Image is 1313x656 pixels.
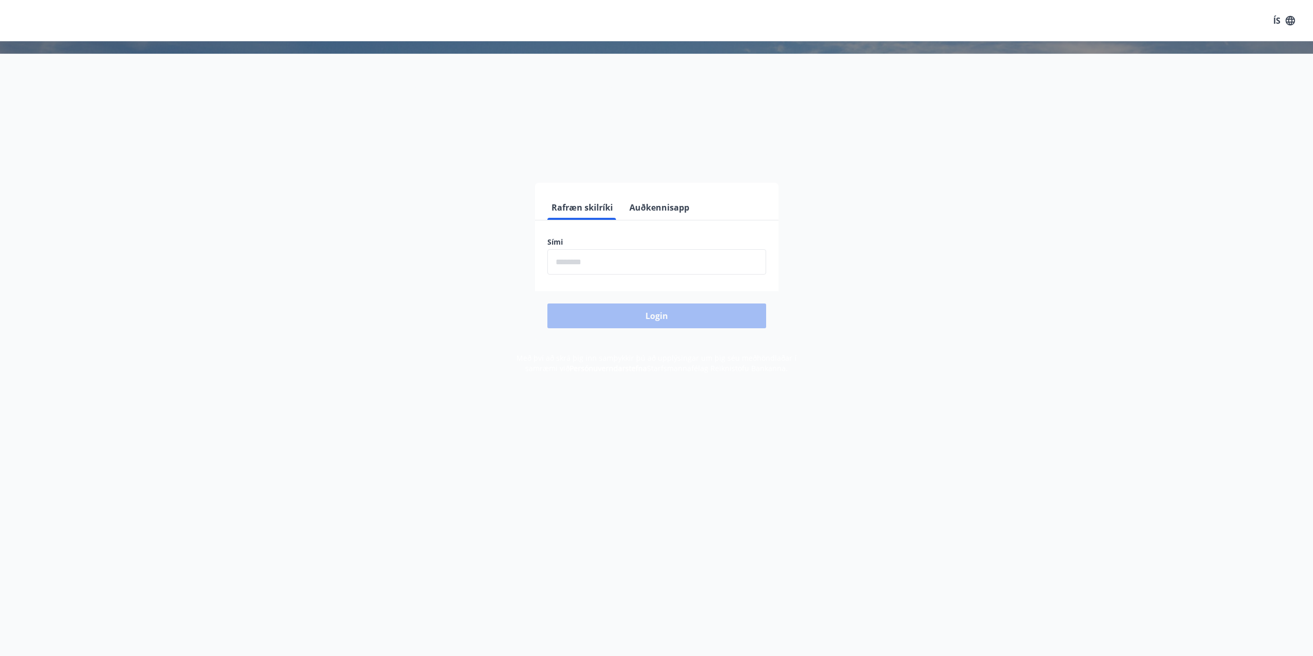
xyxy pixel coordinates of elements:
[516,353,797,373] span: Með því að skrá þig inn samþykkir þú að upplýsingar um þig séu meðhöndlaðar í samræmi við Starfsm...
[1268,11,1301,30] button: ÍS
[547,237,766,247] label: Sími
[547,195,617,220] button: Rafræn skilríki
[298,62,1016,140] h1: Félagavefur, Starfsmannafélag Reiknistofu Bankanna
[570,363,647,373] a: Persónuverndarstefna
[495,149,819,162] span: Vinsamlegast skráðu þig inn með rafrænum skilríkjum eða Auðkennisappi.
[625,195,693,220] button: Auðkennisapp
